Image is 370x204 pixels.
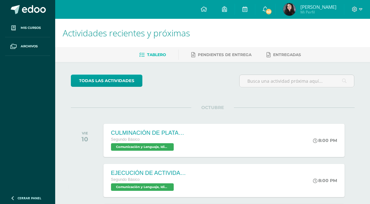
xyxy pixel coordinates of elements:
div: VIE [82,131,88,135]
a: Tablero [139,50,166,60]
a: Mis cursos [5,19,50,37]
span: Mi Perfil [300,9,336,15]
a: Archivos [5,37,50,56]
a: todas las Actividades [71,75,142,87]
div: 10 [82,135,88,143]
span: Comunicación y Lenguaje, Idioma Español 'B' [111,143,174,151]
span: Segundo Básico [111,137,140,142]
span: 40 [265,8,272,15]
span: Pendientes de entrega [198,52,251,57]
span: Entregadas [273,52,301,57]
span: Cerrar panel [18,196,41,200]
div: CULMINACIÓN DE PLATAFORMA PROGRENTIS [111,130,186,136]
span: [PERSON_NAME] [300,4,336,10]
span: Actividades recientes y próximas [63,27,190,39]
span: Archivos [21,44,38,49]
span: Tablero [147,52,166,57]
img: ba9e5cd5393152a13dbc2aaa1a463603.png [283,3,296,16]
div: EJECUCIÓN DE ACTIVIDADES DE PLATAFORMA [PERSON_NAME] [111,170,186,176]
div: 8:00 PM [313,138,337,143]
a: Entregadas [267,50,301,60]
span: Mis cursos [21,25,41,30]
div: 8:00 PM [313,178,337,183]
span: OCTUBRE [191,105,234,110]
a: Pendientes de entrega [191,50,251,60]
input: Busca una actividad próxima aquí... [240,75,354,87]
